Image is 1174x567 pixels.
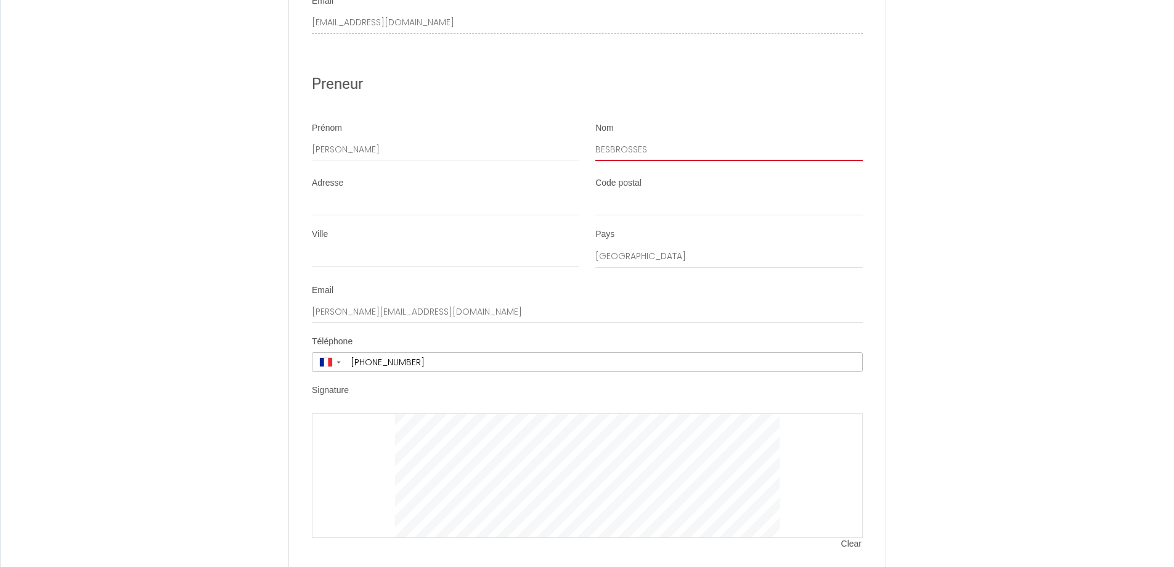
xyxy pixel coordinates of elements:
label: Téléphone [312,336,353,348]
label: Ville [312,228,328,241]
label: Email [312,284,333,297]
input: +33 6 12 34 56 78 [346,353,862,371]
label: Signature [312,384,349,397]
label: Adresse [312,177,343,189]
label: Nom [595,122,614,135]
label: Prénom [312,122,342,135]
label: Pays [595,228,614,241]
label: Code postal [595,177,642,189]
span: ▼ [335,360,342,365]
h2: Preneur [312,72,863,96]
span: Clear [841,538,863,550]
